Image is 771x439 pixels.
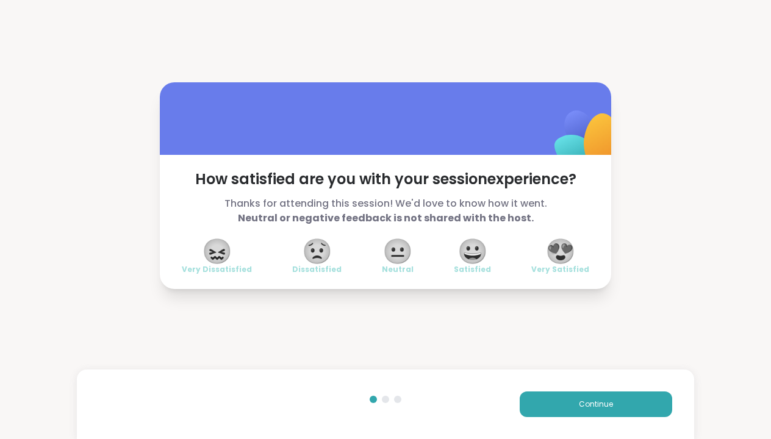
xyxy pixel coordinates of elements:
[457,240,488,262] span: 😀
[182,196,589,226] span: Thanks for attending this session! We'd love to know how it went.
[545,240,576,262] span: 😍
[292,265,342,274] span: Dissatisfied
[182,265,252,274] span: Very Dissatisfied
[520,391,672,417] button: Continue
[382,265,414,274] span: Neutral
[238,211,534,225] b: Neutral or negative feedback is not shared with the host.
[526,79,647,200] img: ShareWell Logomark
[454,265,491,274] span: Satisfied
[302,240,332,262] span: 😟
[579,399,613,410] span: Continue
[382,240,413,262] span: 😐
[182,170,589,189] span: How satisfied are you with your session experience?
[202,240,232,262] span: 😖
[531,265,589,274] span: Very Satisfied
